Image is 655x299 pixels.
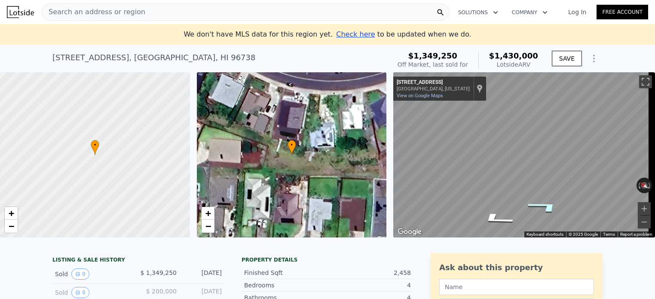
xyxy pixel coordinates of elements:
[5,220,18,233] a: Zoom out
[637,178,641,193] button: Rotate counterclockwise
[52,256,224,265] div: LISTING & SALE HISTORY
[55,287,132,298] div: Sold
[336,29,471,40] div: to be updated when we do.
[477,84,483,93] a: Show location on map
[439,279,594,295] input: Name
[397,86,470,92] div: [GEOGRAPHIC_DATA], [US_STATE]
[244,281,327,290] div: Bedrooms
[465,210,528,228] path: Go West, Haia St
[55,268,132,280] div: Sold
[395,226,424,237] a: Open this area in Google Maps (opens a new window)
[91,140,99,155] div: •
[552,51,582,66] button: SAVE
[638,216,651,228] button: Zoom out
[91,141,99,149] span: •
[71,287,89,298] button: View historical data
[288,141,296,149] span: •
[184,29,471,40] div: We don't have MLS data for this region yet.
[327,281,411,290] div: 4
[639,75,652,88] button: Toggle fullscreen view
[42,7,145,17] span: Search an address or region
[5,207,18,220] a: Zoom in
[620,232,652,237] a: Report a problem
[327,268,411,277] div: 2,458
[398,60,468,69] div: Off Market, last sold for
[638,202,651,215] button: Zoom in
[397,79,470,86] div: [STREET_ADDRESS]
[526,231,563,237] button: Keyboard shortcuts
[202,220,214,233] a: Zoom out
[395,226,424,237] img: Google
[244,268,327,277] div: Finished Sqft
[489,60,538,69] div: Lotside ARV
[184,287,222,298] div: [DATE]
[393,72,655,237] div: Map
[505,5,554,20] button: Company
[636,178,652,193] button: Reset the view
[439,262,594,274] div: Ask about this property
[242,256,413,263] div: Property details
[451,5,505,20] button: Solutions
[7,6,34,18] img: Lotside
[585,50,603,67] button: Show Options
[393,72,655,237] div: Street View
[9,221,14,231] span: −
[184,268,222,280] div: [DATE]
[558,8,597,16] a: Log In
[489,51,538,60] span: $1,430,000
[597,5,648,19] a: Free Account
[603,232,615,237] a: Terms
[52,52,255,64] div: [STREET_ADDRESS] , [GEOGRAPHIC_DATA] , HI 96738
[513,197,576,216] path: Go East, Haia St
[140,269,177,276] span: $ 1,349,250
[397,93,443,99] a: View on Google Maps
[71,268,89,280] button: View historical data
[336,30,375,38] span: Check here
[569,232,598,237] span: © 2025 Google
[408,51,457,60] span: $1,349,250
[648,178,652,193] button: Rotate clockwise
[146,288,177,295] span: $ 200,000
[9,208,14,219] span: +
[202,207,214,220] a: Zoom in
[205,208,211,219] span: +
[205,221,211,231] span: −
[288,140,296,155] div: •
